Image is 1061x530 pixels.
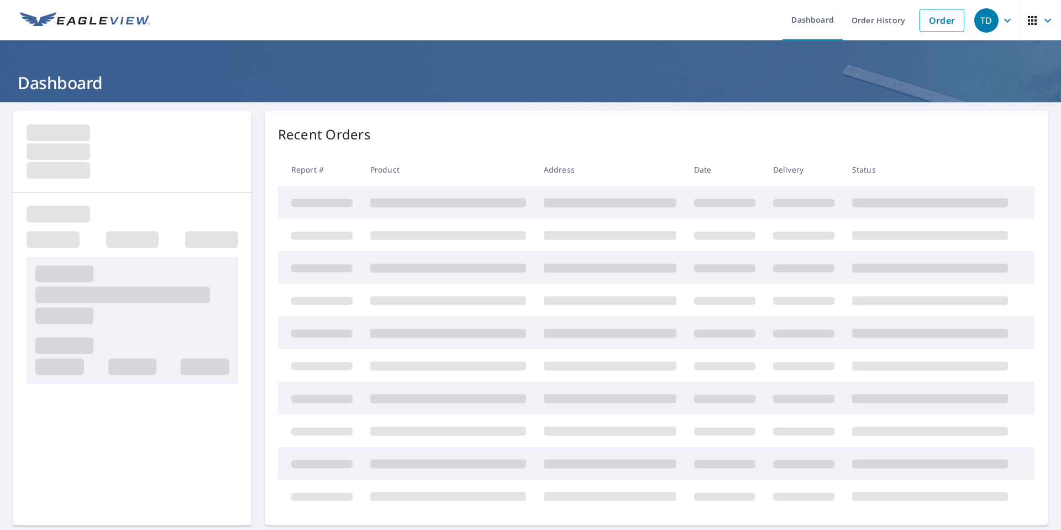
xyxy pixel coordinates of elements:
img: EV Logo [20,12,150,29]
p: Recent Orders [278,124,371,144]
th: Delivery [764,153,843,186]
th: Date [685,153,764,186]
th: Status [843,153,1017,186]
th: Address [535,153,685,186]
div: TD [974,8,999,33]
a: Order [920,9,964,32]
h1: Dashboard [13,71,1048,94]
th: Product [361,153,535,186]
th: Report # [278,153,361,186]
